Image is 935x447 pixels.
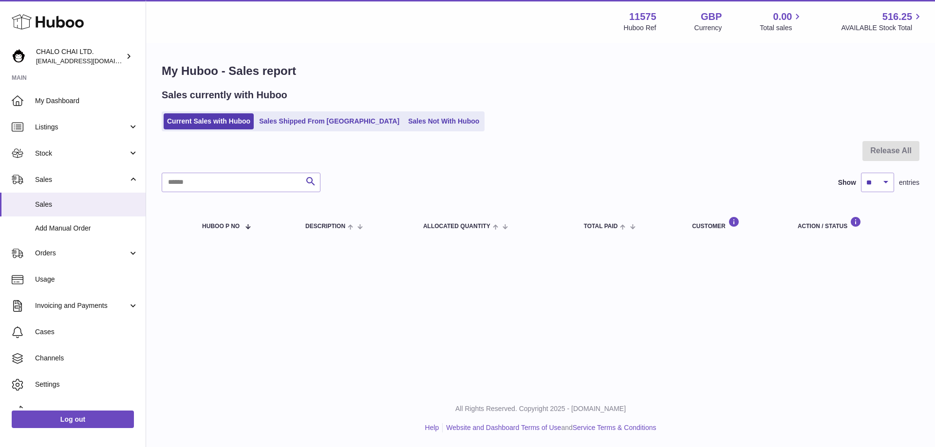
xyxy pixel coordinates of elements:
span: Settings [35,380,138,389]
a: Log out [12,411,134,428]
span: entries [899,178,919,187]
a: Help [425,424,439,431]
strong: 11575 [629,10,656,23]
div: Customer [692,216,778,230]
span: Total paid [584,223,618,230]
span: Stock [35,149,128,158]
span: Sales [35,200,138,209]
a: Website and Dashboard Terms of Use [446,424,561,431]
span: 516.25 [882,10,912,23]
span: ALLOCATED Quantity [423,223,490,230]
span: Invoicing and Payments [35,301,128,310]
span: Huboo P no [202,223,240,230]
div: Huboo Ref [624,23,656,33]
span: Orders [35,249,128,258]
h1: My Huboo - Sales report [162,63,919,79]
div: Currency [694,23,722,33]
a: Sales Not With Huboo [405,113,483,129]
p: All Rights Reserved. Copyright 2025 - [DOMAIN_NAME] [154,404,927,413]
strong: GBP [701,10,722,23]
span: Sales [35,175,128,184]
span: Add Manual Order [35,224,138,233]
span: Total sales [760,23,803,33]
a: Sales Shipped From [GEOGRAPHIC_DATA] [256,113,403,129]
a: 516.25 AVAILABLE Stock Total [841,10,923,33]
label: Show [838,178,856,187]
span: Description [305,223,345,230]
span: Usage [35,275,138,284]
li: and [443,423,656,432]
span: Listings [35,123,128,132]
span: Channels [35,354,138,363]
div: Action / Status [798,216,910,230]
div: CHALO CHAI LTD. [36,47,124,66]
span: Cases [35,327,138,337]
span: [EMAIL_ADDRESS][DOMAIN_NAME] [36,57,143,65]
img: Chalo@chalocompany.com [12,49,26,64]
a: Current Sales with Huboo [164,113,254,129]
a: 0.00 Total sales [760,10,803,33]
span: My Dashboard [35,96,138,106]
span: AVAILABLE Stock Total [841,23,923,33]
h2: Sales currently with Huboo [162,89,287,102]
span: Returns [35,406,138,415]
span: 0.00 [773,10,792,23]
a: Service Terms & Conditions [573,424,656,431]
